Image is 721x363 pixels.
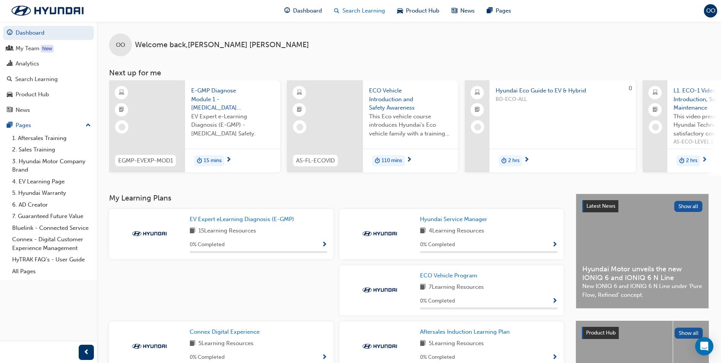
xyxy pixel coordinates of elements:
a: 4. EV Learning Page [9,176,94,188]
span: Search Learning [342,6,385,15]
span: booktick-icon [119,105,124,115]
span: book-icon [420,283,426,292]
span: news-icon [452,6,457,16]
span: duration-icon [375,156,380,166]
span: Hyundai Motor unveils the new IONIQ 6 and IONIQ 6 N Line [582,265,702,282]
div: Tooltip anchor [41,45,54,53]
a: Product HubShow all [582,327,703,339]
span: AS-FL-ECOVID [296,156,335,165]
span: up-icon [86,121,91,131]
a: 3. Hyundai Motor Company Brand [9,156,94,176]
span: EGMP-EVEXP-MOD1 [118,156,173,165]
div: Analytics [16,59,39,68]
span: 0 % Completed [190,353,225,362]
span: booktick-icon [297,105,302,115]
span: Welcome back , [PERSON_NAME] [PERSON_NAME] [135,41,309,49]
div: My Team [16,44,40,53]
span: Product Hub [406,6,439,15]
a: 5. Hyundai Warranty [9,187,94,199]
span: BD-ECO-ALL [496,95,630,104]
img: Trak [359,286,401,294]
span: learningRecordVerb_NONE-icon [119,124,125,131]
span: Dashboard [293,6,322,15]
span: This Eco vehicle course introduces Hyundai's Eco vehicle family with a training video presentatio... [369,112,452,138]
div: News [16,106,30,115]
span: EV Expert eLearning Diagnosis (E-GMP) [190,216,294,223]
a: Product Hub [3,88,94,102]
a: 2. Sales Training [9,144,94,156]
a: ECO Vehicle Program [420,271,480,280]
a: My Team [3,41,94,56]
button: Show Progress [552,353,558,362]
span: Show Progress [322,242,327,248]
span: people-icon [7,45,13,52]
button: Show Progress [322,353,327,362]
span: duration-icon [197,156,202,166]
a: EGMP-EVEXP-MOD1E-GMP Diagnose Module 1 - [MEDICAL_DATA] SafetyEV Expert e-Learning Diagnosis (E-G... [109,80,280,172]
span: 110 mins [382,156,402,165]
span: 0 % Completed [420,353,455,362]
span: car-icon [397,6,403,16]
a: EV Expert eLearning Diagnosis (E-GMP) [190,215,297,224]
span: booktick-icon [653,105,658,115]
span: 0 % Completed [420,240,455,249]
span: 0 [629,85,632,92]
span: laptop-icon [475,88,480,98]
span: Connex Digital Experience [190,328,260,335]
a: Latest NewsShow allHyundai Motor unveils the new IONIQ 6 and IONIQ 6 N LineNew IONIQ 6 and IONIQ ... [576,194,709,309]
span: 5 Learning Resources [429,339,484,349]
span: 15 mins [204,156,222,165]
span: next-icon [702,157,707,164]
button: Pages [3,118,94,132]
img: Trak [128,342,170,350]
span: 4 Learning Resources [429,226,484,236]
a: Hyundai Service Manager [420,215,490,224]
span: next-icon [406,157,412,164]
div: Product Hub [16,90,49,99]
a: Search Learning [3,72,94,86]
span: 5 Learning Resources [198,339,254,349]
img: Trak [359,230,401,237]
a: 1. Aftersales Training [9,132,94,144]
a: pages-iconPages [481,3,517,19]
span: car-icon [7,91,13,98]
span: OO [706,6,715,15]
span: 2 hrs [508,156,520,165]
a: search-iconSearch Learning [328,3,391,19]
span: Pages [496,6,511,15]
span: duration-icon [679,156,685,166]
a: news-iconNews [445,3,481,19]
span: ECO Vehicle Program [420,272,477,279]
span: book-icon [190,226,195,236]
span: Aftersales Induction Learning Plan [420,328,510,335]
a: 0Hyundai Eco Guide to EV & HybridBD-ECO-ALLduration-icon2 hrs [465,80,636,172]
a: guage-iconDashboard [278,3,328,19]
span: news-icon [7,107,13,114]
span: guage-icon [284,6,290,16]
span: 0 % Completed [190,240,225,249]
span: next-icon [226,157,231,164]
span: learningRecordVerb_NONE-icon [296,124,303,131]
span: search-icon [7,76,12,83]
span: booktick-icon [475,105,480,115]
a: Aftersales Induction Learning Plan [420,328,513,336]
span: learningResourceType_ELEARNING-icon [119,88,124,98]
span: Hyundai Eco Guide to EV & Hybrid [496,86,630,95]
img: Trak [128,230,170,237]
a: car-iconProduct Hub [391,3,445,19]
button: DashboardMy TeamAnalyticsSearch LearningProduct HubNews [3,24,94,118]
div: Pages [16,121,31,130]
a: 6. AD Creator [9,199,94,211]
span: E-GMP Diagnose Module 1 - [MEDICAL_DATA] Safety [191,86,274,112]
span: 0 % Completed [420,297,455,306]
span: book-icon [420,226,426,236]
span: Show Progress [322,354,327,361]
h3: Next up for me [97,68,721,77]
button: Show Progress [322,240,327,250]
span: learningRecordVerb_NONE-icon [652,124,659,131]
div: Open Intercom Messenger [695,337,713,355]
a: Latest NewsShow all [582,200,702,212]
span: ECO Vehicle Introduction and Safety Awareness [369,86,452,112]
div: Search Learning [15,75,58,84]
span: 7 Learning Resources [429,283,484,292]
